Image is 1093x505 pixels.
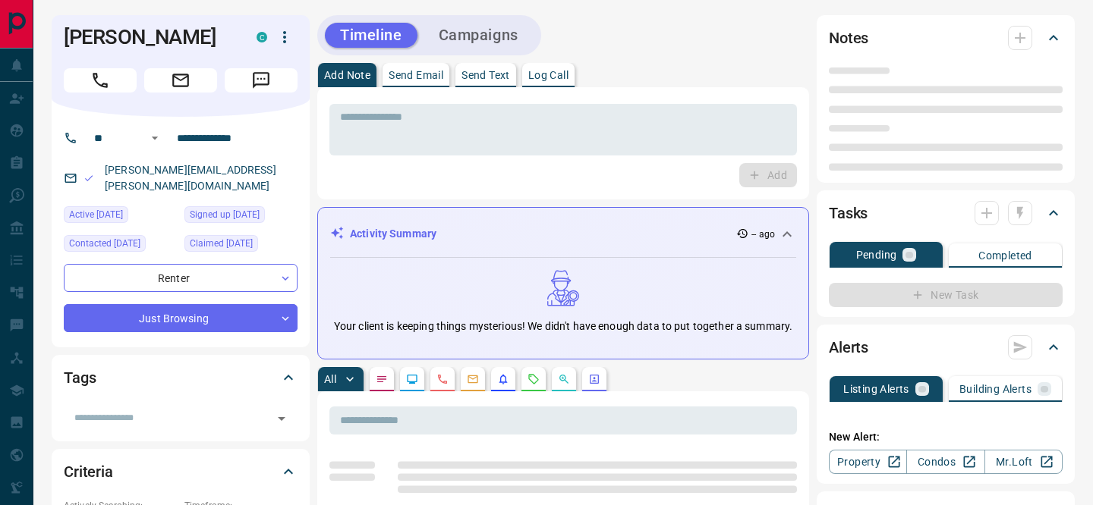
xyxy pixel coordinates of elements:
a: [PERSON_NAME][EMAIL_ADDRESS][PERSON_NAME][DOMAIN_NAME] [105,164,276,192]
button: Open [271,408,292,429]
span: Contacted [DATE] [69,236,140,251]
a: Condos [906,450,984,474]
div: condos.ca [257,32,267,42]
svg: Emails [467,373,479,385]
svg: Email Valid [83,173,94,183]
a: Property [829,450,907,474]
div: Just Browsing [64,304,298,332]
p: Listing Alerts [843,384,909,394]
span: Claimed [DATE] [190,236,253,251]
button: Timeline [325,23,417,48]
svg: Notes [376,373,388,385]
div: Tasks [829,195,1063,231]
h2: Alerts [829,335,868,359]
svg: Listing Alerts [497,373,509,385]
div: Tue Apr 23 2024 [184,206,298,227]
svg: Requests [528,373,540,385]
div: Notes [829,20,1063,56]
span: Message [225,68,298,93]
button: Open [146,129,164,147]
span: Email [144,68,217,93]
span: Active [DATE] [69,207,123,222]
p: Activity Summary [350,226,436,242]
h2: Tasks [829,201,868,225]
div: Tue Apr 23 2024 [184,235,298,256]
svg: Agent Actions [588,373,600,385]
a: Mr.Loft [984,450,1063,474]
button: Campaigns [424,23,534,48]
div: Renter [64,264,298,292]
p: Pending [856,249,897,260]
span: Signed up [DATE] [190,207,260,222]
div: Tags [64,359,298,396]
p: Log Call [528,70,569,80]
h2: Notes [829,26,868,50]
svg: Calls [436,373,449,385]
p: Add Note [324,70,370,80]
p: -- ago [751,227,775,241]
h2: Tags [64,365,96,390]
h1: [PERSON_NAME] [64,25,234,49]
p: All [324,374,336,384]
p: Building Alerts [959,384,1032,394]
svg: Opportunities [558,373,570,385]
p: Send Email [389,70,443,80]
div: Tue Apr 23 2024 [64,235,177,256]
p: Completed [978,250,1032,261]
div: Criteria [64,453,298,490]
div: Activity Summary-- ago [330,220,796,248]
div: Tue Apr 23 2024 [64,206,177,227]
p: Send Text [461,70,510,80]
div: Alerts [829,329,1063,365]
p: New Alert: [829,429,1063,445]
p: Your client is keeping things mysterious! We didn't have enough data to put together a summary. [334,318,792,334]
span: Call [64,68,137,93]
h2: Criteria [64,460,113,484]
svg: Lead Browsing Activity [406,373,418,385]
